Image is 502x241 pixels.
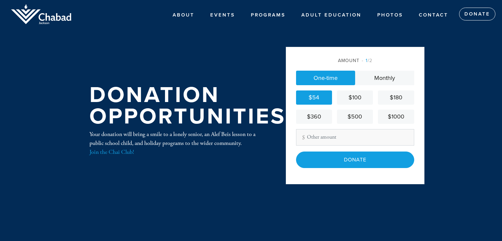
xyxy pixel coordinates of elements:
div: $360 [299,112,329,121]
a: One-time [296,71,355,85]
a: $360 [296,110,332,124]
a: Join the Chai Club! [89,148,134,156]
a: $1000 [378,110,414,124]
div: $54 [299,93,329,102]
img: Jackson%20Logo_0.png [10,3,73,25]
div: $1000 [381,112,411,121]
a: Contact [414,9,453,21]
a: Donate [459,8,495,21]
div: Amount [296,57,414,64]
span: 1 [366,58,368,63]
a: $100 [337,90,373,105]
a: ABOUT [168,9,199,21]
a: $54 [296,90,332,105]
a: Monthly [355,71,414,85]
h1: Donation Opportunities [89,85,286,127]
div: $180 [381,93,411,102]
a: PROGRAMS [246,9,290,21]
div: $100 [340,93,370,102]
a: $500 [337,110,373,124]
a: Events [205,9,240,21]
a: $180 [378,90,414,105]
input: Other amount [296,129,414,146]
div: Your donation will bring a smile to a lonely senior, an Alef Beis lesson to a public school child... [89,130,264,156]
a: Adult Education [296,9,366,21]
input: Donate [296,152,414,168]
div: $500 [340,112,370,121]
span: /2 [362,58,372,63]
a: Photos [372,9,408,21]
